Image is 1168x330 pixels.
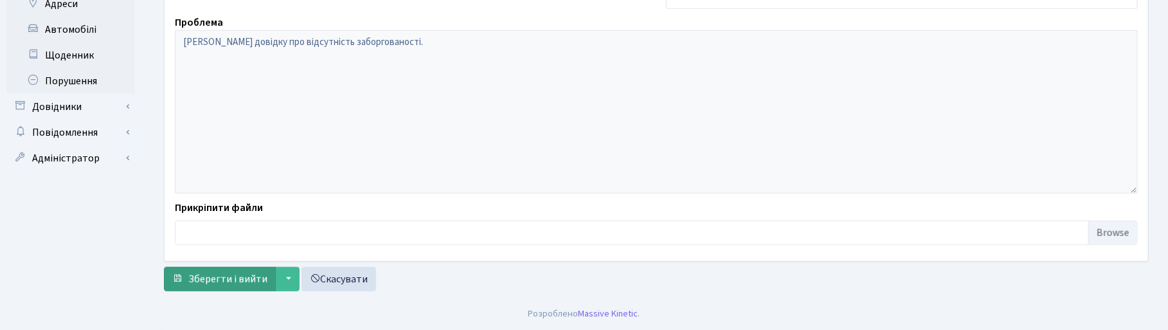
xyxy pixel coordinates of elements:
[6,68,135,94] a: Порушення
[6,145,135,171] a: Адміністратор
[579,307,638,320] a: Massive Kinetic
[188,272,267,286] span: Зберегти і вийти
[164,267,276,291] button: Зберегти і вийти
[175,200,263,215] label: Прикріпити файли
[6,17,135,42] a: Автомобілі
[175,30,1138,194] textarea: [PERSON_NAME] довідку про відсутність заборгованості.
[175,15,223,30] label: Проблема
[301,267,376,291] a: Скасувати
[6,42,135,68] a: Щоденник
[6,94,135,120] a: Довідники
[528,307,640,321] div: Розроблено .
[6,120,135,145] a: Повідомлення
